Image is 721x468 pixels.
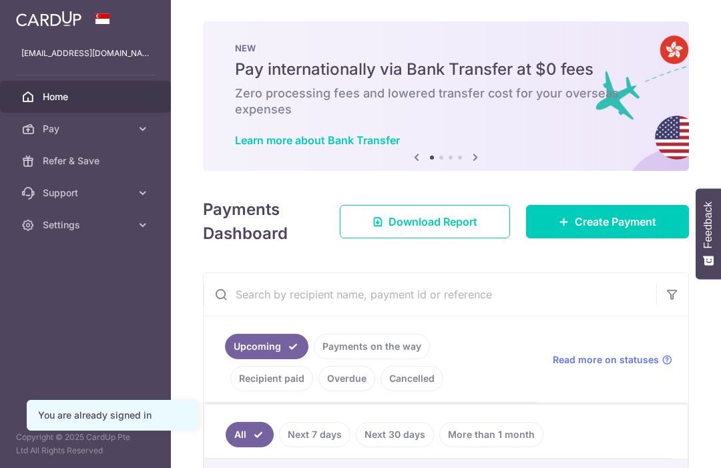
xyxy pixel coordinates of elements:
span: Support [43,186,131,200]
span: Refer & Save [43,154,131,168]
h5: Pay internationally via Bank Transfer at $0 fees [235,59,657,80]
span: Feedback [702,202,714,248]
a: Download Report [340,205,510,238]
p: NEW [235,43,657,53]
a: Next 30 days [356,422,434,447]
span: Create Payment [575,214,656,230]
a: Upcoming [225,334,308,359]
a: Cancelled [381,366,443,391]
h6: Zero processing fees and lowered transfer cost for your overseas expenses [235,85,657,118]
p: [EMAIL_ADDRESS][DOMAIN_NAME] [21,47,150,60]
a: All [226,422,274,447]
a: Next 7 days [279,422,350,447]
img: Bank transfer banner [203,21,689,171]
span: Pay [43,122,131,136]
div: You are already signed in [38,409,186,422]
a: Overdue [318,366,375,391]
input: Search by recipient name, payment id or reference [204,273,656,316]
a: Recipient paid [230,366,313,391]
span: Read more on statuses [553,353,659,367]
span: Home [43,90,131,103]
a: Create Payment [526,205,689,238]
a: More than 1 month [439,422,543,447]
img: CardUp [16,11,81,27]
button: Feedback - Show survey [696,188,721,279]
span: Download Report [389,214,477,230]
a: Learn more about Bank Transfer [235,134,400,147]
a: Payments on the way [314,334,430,359]
h4: Payments Dashboard [203,198,316,246]
a: Read more on statuses [553,353,672,367]
span: Settings [43,218,131,232]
